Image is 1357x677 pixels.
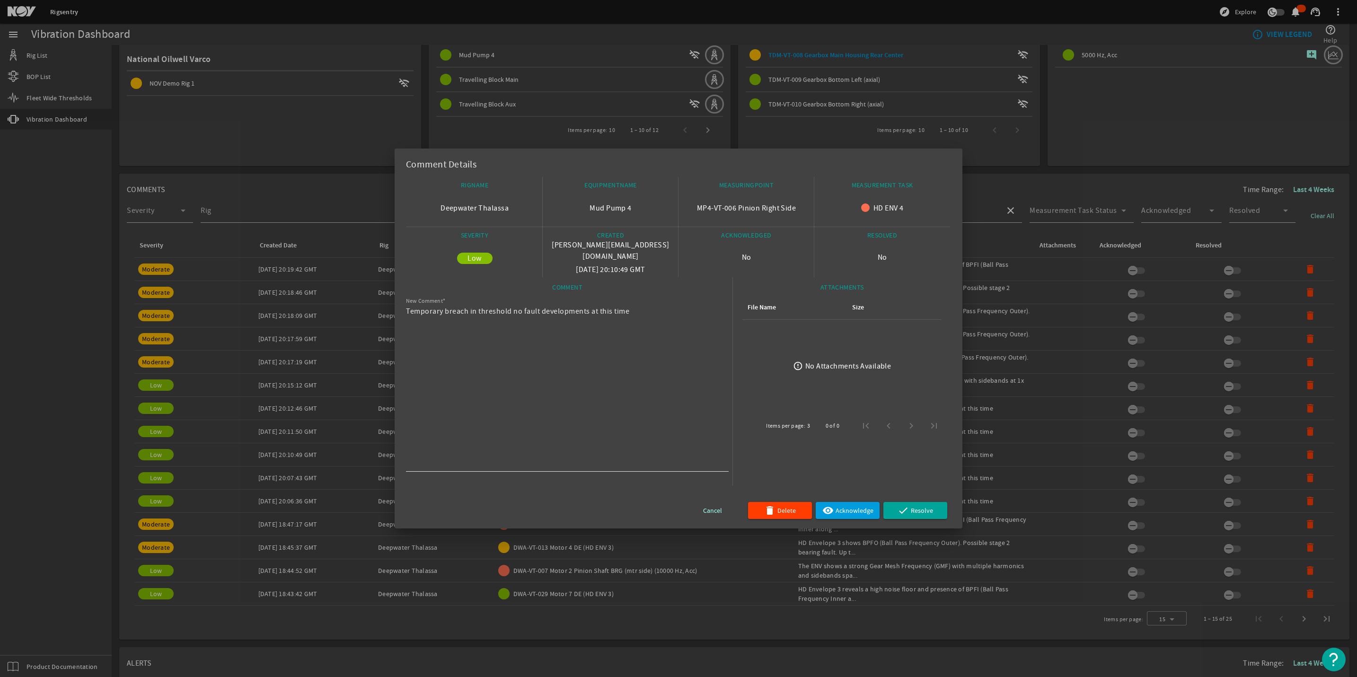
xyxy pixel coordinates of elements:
p: [PERSON_NAME][EMAIL_ADDRESS][DOMAIN_NAME] [546,239,675,262]
button: Resolve [883,502,947,519]
div: COMMENT [406,283,729,295]
mat-icon: delete [764,505,775,516]
div: ACKNOWLEDGED [682,231,811,243]
span: Resolve [911,505,933,516]
button: Delete [748,502,812,519]
div: Size [852,302,864,313]
span: Low [467,254,481,263]
div: 0 of 0 [826,421,839,431]
div: File Name [748,302,776,313]
div: ATTACHMENTS [735,283,949,295]
div: EQUIPMENTNAME [546,181,675,193]
div: MP4-VT-006 Pinion Right Side [682,193,811,223]
mat-label: New Comment [406,298,443,305]
p: [DATE] 20:10:49 GMT [546,264,675,275]
button: Acknowledge [816,502,880,519]
div: 3 [807,421,810,431]
span: Cancel [703,505,722,516]
div: Mud Pump 4 [546,193,675,223]
div: RESOLVED [818,231,946,243]
div: CREATED [546,231,675,243]
div: No Attachments Available [805,360,891,372]
div: MEASUREMENT TASK [818,181,946,193]
div: Deepwater Thalassa [410,193,539,223]
div: Comment Details [395,149,962,176]
mat-icon: visibility [822,505,834,516]
div: RIGNAME [410,181,539,193]
p: No [742,252,751,263]
mat-icon: done [898,505,909,516]
p: No [878,252,887,263]
span: Delete [777,505,796,516]
mat-icon: error_outline [793,361,803,371]
span: HD ENV 4 [873,203,904,213]
div: SEVERITY [410,231,539,243]
div: MEASURINGPOINT [682,181,811,193]
div: Items per page: [766,421,805,431]
button: Open Resource Center [1322,648,1346,671]
span: Acknowledge [836,505,873,516]
button: Cancel [680,502,744,519]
